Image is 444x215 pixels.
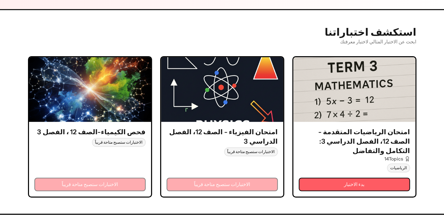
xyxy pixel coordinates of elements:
p: ابحث عن الاختبار المثالي لاختبار معرفتك [28,38,416,45]
button: بدء الاختبار [299,178,410,191]
h3: فحص الكيمياء-الصف 12 ، الفصل 3 [34,127,146,137]
span: الرياضيات [387,164,410,172]
h2: استكشف اختباراتنا [28,26,416,38]
img: امتحان الفيزياء - الصف 12، الفصل الدراسي 3 [161,57,283,122]
span: 14 Topics [384,155,403,162]
span: الاختبارات ستصبح متاحة قريباً [92,138,146,147]
img: فحص الكيمياء-الصف 12 ، الفصل 3 [29,57,151,122]
span: الاختبارات ستصبح متاحة قريباً [224,147,278,156]
img: امتحان الرياضيات المتقدمة - الصف 12، الفصل الدراسي 3: التكامل والتفاضل [293,57,415,122]
h3: امتحان الفيزياء - الصف 12، الفصل الدراسي 3 [167,127,278,146]
h3: امتحان الرياضيات المتقدمة - الصف 12، الفصل الدراسي 3: التكامل والتفاضل [299,127,410,155]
